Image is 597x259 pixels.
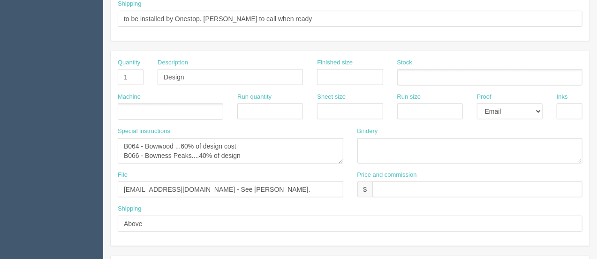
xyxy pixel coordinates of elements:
label: Price and commission [357,171,417,180]
label: Machine [118,93,141,102]
label: Sheet size [317,93,346,102]
label: Finished size [317,58,353,67]
label: File [118,171,128,180]
label: Inks [557,93,568,102]
div: $ [357,181,373,197]
label: Shipping [118,204,142,213]
label: Bindery [357,127,378,136]
label: Run quantity [237,93,272,102]
label: Special instructions [118,127,170,136]
label: Description [158,58,188,67]
label: Run size [397,93,421,102]
label: Proof [477,93,491,102]
label: Stock [397,58,413,67]
label: Quantity [118,58,140,67]
textarea: B064 - Bowwood ...60% of design cost B066 - Bowness Peaks....40% of design [118,138,343,164]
